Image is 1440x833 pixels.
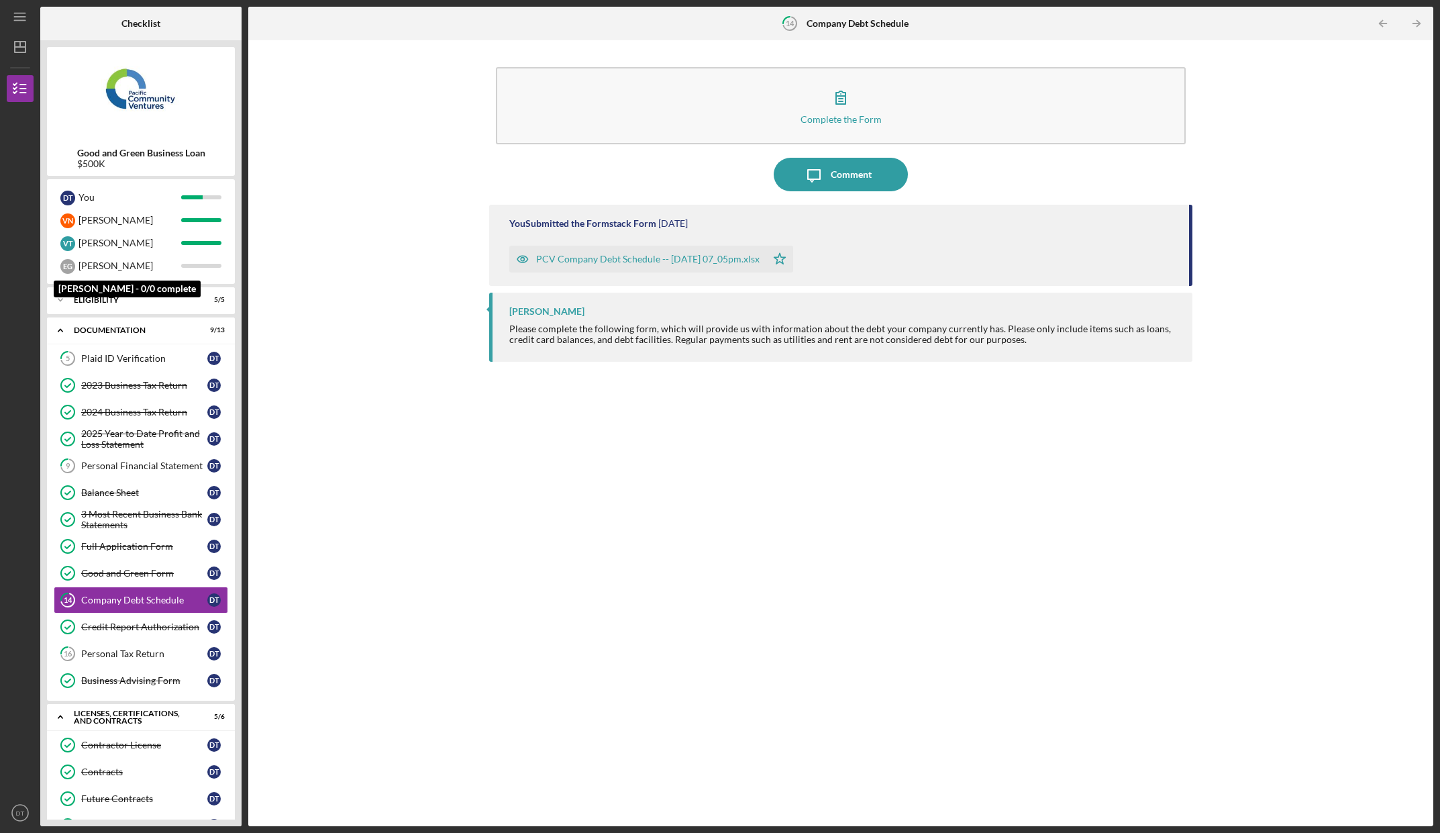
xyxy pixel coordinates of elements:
[74,296,191,304] div: Eligibility
[16,810,25,817] text: DT
[79,254,181,277] div: [PERSON_NAME]
[207,738,221,752] div: D T
[81,767,207,777] div: Contracts
[54,372,228,399] a: 2023 Business Tax ReturnDT
[509,218,656,229] div: You Submitted the Formstack Form
[81,509,207,530] div: 3 Most Recent Business Bank Statements
[207,379,221,392] div: D T
[81,740,207,750] div: Contractor License
[801,114,882,124] div: Complete the Form
[831,158,872,191] div: Comment
[207,486,221,499] div: D T
[807,18,909,29] b: Company Debt Schedule
[509,306,584,317] div: [PERSON_NAME]
[81,428,207,450] div: 2025 Year to Date Profit and Loss Statement
[74,709,191,725] div: Licenses, Certifications, and Contracts
[54,640,228,667] a: 16Personal Tax ReturnDT
[74,326,191,334] div: Documentation
[54,399,228,426] a: 2024 Business Tax ReturnDT
[207,647,221,660] div: D T
[79,186,181,209] div: You
[64,650,72,658] tspan: 16
[54,732,228,758] a: Contractor LicenseDT
[66,462,70,471] tspan: 9
[658,218,688,229] time: 2025-08-21 23:05
[77,158,205,169] div: $500K
[207,792,221,805] div: D T
[7,799,34,826] button: DT
[536,254,760,264] div: PCV Company Debt Schedule -- [DATE] 07_05pm.xlsx
[47,54,235,134] img: Product logo
[54,426,228,452] a: 2025 Year to Date Profit and Loss StatementDT
[60,191,75,205] div: D T
[81,568,207,579] div: Good and Green Form
[207,765,221,779] div: D T
[60,259,75,274] div: E G
[81,380,207,391] div: 2023 Business Tax Return
[81,460,207,471] div: Personal Financial Statement
[81,541,207,552] div: Full Application Form
[54,614,228,640] a: Credit Report AuthorizationDT
[54,587,228,614] a: 14Company Debt ScheduleDT
[201,326,225,334] div: 9 / 13
[81,648,207,659] div: Personal Tax Return
[81,595,207,605] div: Company Debt Schedule
[60,213,75,228] div: V N
[201,713,225,721] div: 5 / 6
[54,785,228,812] a: Future ContractsDT
[54,345,228,372] a: 5Plaid ID VerificationDT
[207,540,221,553] div: D T
[509,246,793,273] button: PCV Company Debt Schedule -- [DATE] 07_05pm.xlsx
[79,209,181,232] div: [PERSON_NAME]
[207,405,221,419] div: D T
[496,67,1186,144] button: Complete the Form
[81,487,207,498] div: Balance Sheet
[207,674,221,687] div: D T
[81,675,207,686] div: Business Advising Form
[207,620,221,634] div: D T
[54,758,228,785] a: ContractsDT
[64,596,72,605] tspan: 14
[207,513,221,526] div: D T
[77,148,205,158] b: Good and Green Business Loan
[121,18,160,29] b: Checklist
[54,533,228,560] a: Full Application FormDT
[207,352,221,365] div: D T
[60,236,75,251] div: V T
[81,353,207,364] div: Plaid ID Verification
[54,452,228,479] a: 9Personal Financial StatementDT
[81,793,207,804] div: Future Contracts
[509,324,1179,345] div: Please complete the following form, which will provide us with information about the debt your co...
[201,296,225,304] div: 5 / 5
[207,593,221,607] div: D T
[207,432,221,446] div: D T
[54,667,228,694] a: Business Advising FormDT
[79,232,181,254] div: [PERSON_NAME]
[66,354,70,363] tspan: 5
[81,407,207,418] div: 2024 Business Tax Return
[774,158,908,191] button: Comment
[54,560,228,587] a: Good and Green FormDT
[54,479,228,506] a: Balance SheetDT
[81,622,207,632] div: Credit Report Authorization
[207,459,221,473] div: D T
[207,567,221,580] div: D T
[786,19,794,28] tspan: 14
[54,506,228,533] a: 3 Most Recent Business Bank StatementsDT
[207,819,221,832] div: D T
